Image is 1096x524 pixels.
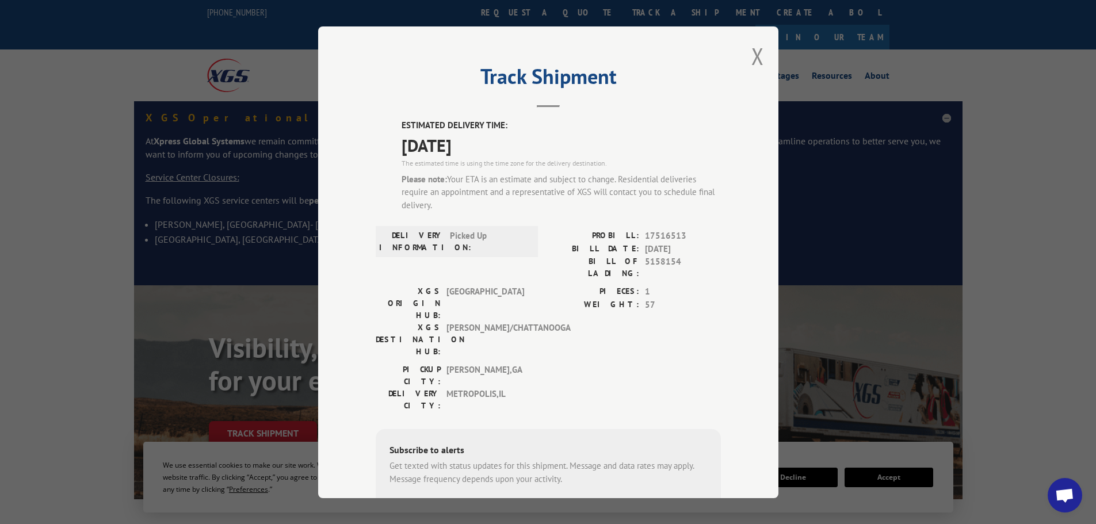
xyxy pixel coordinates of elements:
[548,230,639,243] label: PROBILL:
[376,68,721,90] h2: Track Shipment
[402,173,721,212] div: Your ETA is an estimate and subject to change. Residential deliveries require an appointment and ...
[446,285,524,322] span: [GEOGRAPHIC_DATA]
[645,298,721,311] span: 57
[751,41,764,71] button: Close modal
[645,230,721,243] span: 17516513
[450,230,528,254] span: Picked Up
[446,388,524,412] span: METROPOLIS , IL
[376,388,441,412] label: DELIVERY CITY:
[402,132,721,158] span: [DATE]
[389,443,707,460] div: Subscribe to alerts
[376,364,441,388] label: PICKUP CITY:
[1048,478,1082,512] a: Open chat
[548,285,639,299] label: PIECES:
[402,119,721,132] label: ESTIMATED DELIVERY TIME:
[402,173,447,184] strong: Please note:
[548,255,639,280] label: BILL OF LADING:
[446,364,524,388] span: [PERSON_NAME] , GA
[376,285,441,322] label: XGS ORIGIN HUB:
[389,460,707,485] div: Get texted with status updates for this shipment. Message and data rates may apply. Message frequ...
[645,242,721,255] span: [DATE]
[548,242,639,255] label: BILL DATE:
[376,322,441,358] label: XGS DESTINATION HUB:
[379,230,444,254] label: DELIVERY INFORMATION:
[645,255,721,280] span: 5158154
[402,158,721,168] div: The estimated time is using the time zone for the delivery destination.
[645,285,721,299] span: 1
[446,322,524,358] span: [PERSON_NAME]/CHATTANOOGA
[548,298,639,311] label: WEIGHT:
